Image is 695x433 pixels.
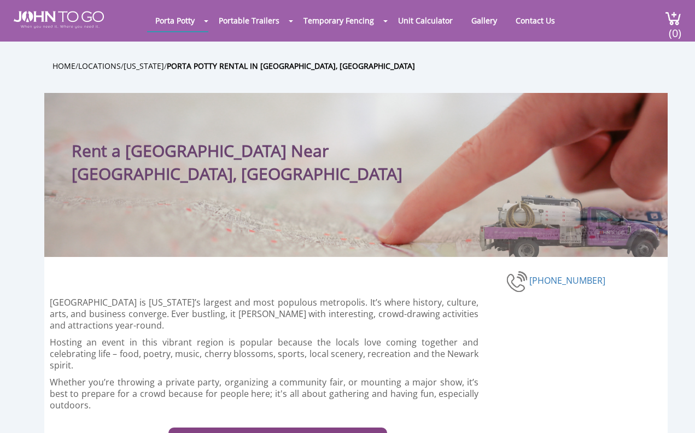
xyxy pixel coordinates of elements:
[507,10,563,31] a: Contact Us
[78,61,121,71] a: Locations
[471,191,662,257] img: Truck
[295,10,382,31] a: Temporary Fencing
[124,61,164,71] a: [US_STATE]
[147,10,203,31] a: Porta Potty
[52,61,75,71] a: Home
[50,377,479,411] p: Whether you’re throwing a private party, organizing a community fair, or mounting a major show, i...
[72,115,424,185] h1: Rent a [GEOGRAPHIC_DATA] Near [GEOGRAPHIC_DATA], [GEOGRAPHIC_DATA]
[668,17,681,40] span: (0)
[463,10,505,31] a: Gallery
[50,337,479,371] p: Hosting an event in this vibrant region is popular because the locals love coming together and ce...
[52,60,676,72] ul: / / /
[665,11,681,26] img: cart a
[211,10,288,31] a: Portable Trailers
[506,270,529,294] img: phone-number
[167,61,415,71] a: Porta Potty Rental in [GEOGRAPHIC_DATA], [GEOGRAPHIC_DATA]
[529,274,605,286] a: [PHONE_NUMBER]
[50,297,479,331] p: [GEOGRAPHIC_DATA] is [US_STATE]’s largest and most populous metropolis. It’s where history, cultu...
[390,10,461,31] a: Unit Calculator
[14,11,104,28] img: JOHN to go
